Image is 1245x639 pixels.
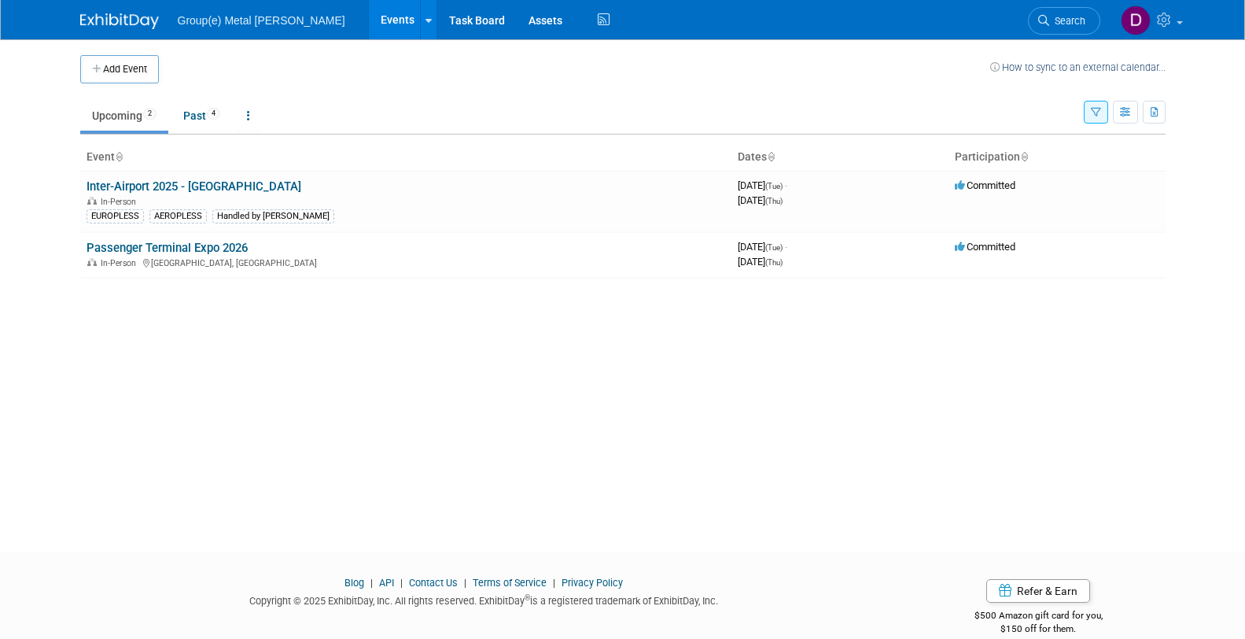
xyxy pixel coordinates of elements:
img: ExhibitDay [80,13,159,29]
sup: ® [525,593,530,602]
span: [DATE] [738,241,787,253]
span: | [549,577,559,589]
a: Privacy Policy [562,577,623,589]
button: Add Event [80,55,159,83]
a: Refer & Earn [986,579,1090,603]
div: Copyright © 2025 ExhibitDay, Inc. All rights reserved. ExhibitDay is a registered trademark of Ex... [80,590,889,608]
span: - [785,241,787,253]
a: Contact Us [409,577,458,589]
a: How to sync to an external calendar... [990,61,1166,73]
span: [DATE] [738,179,787,191]
a: Past4 [171,101,232,131]
span: | [460,577,470,589]
span: | [367,577,377,589]
div: Handled by [PERSON_NAME] [212,209,334,223]
img: In-Person Event [87,197,97,205]
th: Dates [731,144,948,171]
div: EUROPLESS [87,209,144,223]
th: Participation [948,144,1166,171]
img: David CASTRO [1121,6,1151,35]
span: Committed [955,179,1015,191]
span: | [396,577,407,589]
th: Event [80,144,731,171]
a: Upcoming2 [80,101,168,131]
span: (Tue) [765,243,783,252]
div: $500 Amazon gift card for you, [912,599,1166,635]
span: Group(e) Metal [PERSON_NAME] [178,14,345,27]
a: Sort by Event Name [115,150,123,163]
div: $150 off for them. [912,622,1166,636]
span: (Thu) [765,258,783,267]
span: [DATE] [738,256,783,268]
span: (Thu) [765,197,783,205]
div: [GEOGRAPHIC_DATA], [GEOGRAPHIC_DATA] [87,256,725,268]
div: AEROPLESS [149,209,207,223]
a: Inter-Airport 2025 - [GEOGRAPHIC_DATA] [87,179,301,194]
span: In-Person [101,197,141,207]
a: Passenger Terminal Expo 2026 [87,241,248,255]
span: - [785,179,787,191]
a: Search [1028,7,1100,35]
img: In-Person Event [87,258,97,266]
a: API [379,577,394,589]
span: Search [1049,15,1085,27]
span: Committed [955,241,1015,253]
a: Blog [344,577,364,589]
span: 4 [207,108,220,120]
a: Sort by Participation Type [1020,150,1028,163]
span: 2 [143,108,157,120]
a: Sort by Start Date [767,150,775,163]
span: [DATE] [738,194,783,206]
span: (Tue) [765,182,783,190]
span: In-Person [101,258,141,268]
a: Terms of Service [473,577,547,589]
